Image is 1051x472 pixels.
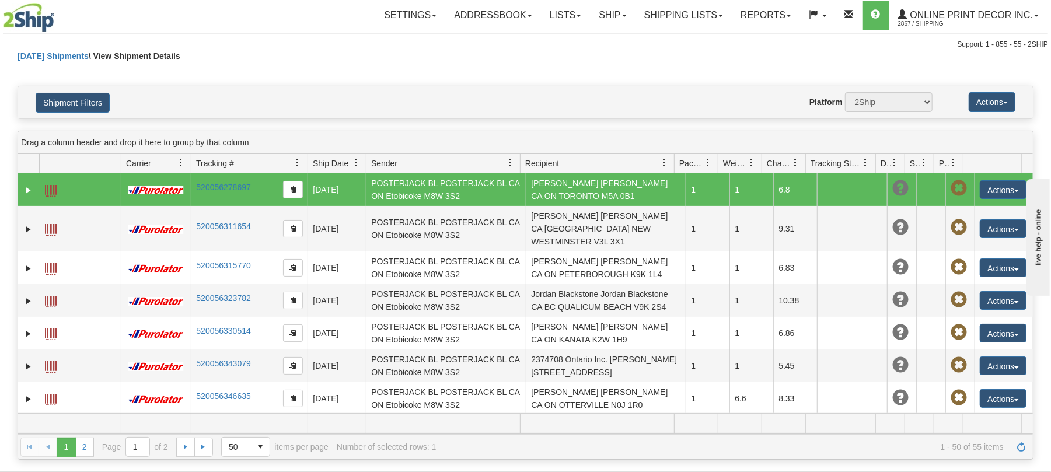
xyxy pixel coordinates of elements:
td: 1 [729,251,773,284]
span: Delivery Status [881,158,891,169]
span: Pickup Not Assigned [951,219,967,236]
a: Expand [23,184,34,196]
a: Sender filter column settings [500,153,520,173]
a: Settings [375,1,445,30]
span: Tracking Status [811,158,861,169]
span: Unknown [892,390,909,406]
a: 520056346635 [196,391,250,401]
span: Pickup Not Assigned [951,180,967,197]
td: 1 [729,206,773,251]
td: [DATE] [308,284,366,317]
img: 11 - Purolator [126,225,186,234]
td: 6.83 [773,251,817,284]
a: Tracking Status filter column settings [856,153,875,173]
a: Refresh [1012,438,1031,456]
img: 11 - Purolator [126,264,186,273]
a: 520056343079 [196,359,250,368]
div: Support: 1 - 855 - 55 - 2SHIP [3,40,1048,50]
a: Label [45,219,57,237]
td: 2374708 Ontario Inc. [PERSON_NAME][STREET_ADDRESS] [526,349,686,382]
a: Label [45,180,57,198]
img: 11 - Purolator [126,297,186,306]
span: \ View Shipment Details [89,51,180,61]
a: Tracking # filter column settings [288,153,308,173]
td: 1 [729,173,773,206]
a: Addressbook [445,1,541,30]
button: Copy to clipboard [283,324,303,342]
td: POSTERJACK BL POSTERJACK BL CA ON Etobicoke M8W 3S2 [366,173,526,206]
td: [DATE] [308,251,366,284]
button: Actions [980,291,1026,310]
img: 11 - Purolator [126,395,186,404]
td: 1 [729,349,773,382]
a: Ship Date filter column settings [346,153,366,173]
img: 11 - Purolator [126,362,186,371]
td: [PERSON_NAME] [PERSON_NAME] CA [GEOGRAPHIC_DATA] NEW WESTMINSTER V3L 3X1 [526,206,686,251]
button: Copy to clipboard [283,357,303,375]
span: Pickup Not Assigned [951,259,967,275]
div: grid grouping header [18,131,1033,154]
a: Shipping lists [636,1,732,30]
span: items per page [221,437,329,457]
button: Actions [980,180,1026,199]
button: Copy to clipboard [283,220,303,237]
td: [DATE] [308,206,366,251]
a: [DATE] Shipments [18,51,89,61]
label: Platform [809,96,843,108]
span: Packages [679,158,704,169]
td: 6.86 [773,317,817,349]
a: Expand [23,223,34,235]
span: select [251,438,270,456]
button: Actions [969,92,1015,112]
a: Label [45,258,57,277]
td: [PERSON_NAME] [PERSON_NAME] CA ON TORONTO M5A 0B1 [526,173,686,206]
td: 6.8 [773,173,817,206]
a: Label [45,356,57,375]
td: 1 [729,284,773,317]
td: [DATE] [308,349,366,382]
td: 1 [686,317,729,349]
button: Copy to clipboard [283,259,303,277]
span: Page of 2 [102,437,168,457]
a: 520056278697 [196,183,250,192]
span: Pickup Not Assigned [951,357,967,373]
td: 9.31 [773,206,817,251]
iframe: chat widget [1024,176,1050,295]
span: Pickup Not Assigned [951,390,967,406]
a: Label [45,291,57,309]
span: Shipment Issues [910,158,920,169]
td: 1 [686,206,729,251]
span: Weight [723,158,748,169]
button: Copy to clipboard [283,292,303,309]
td: 1 [686,284,729,317]
button: Shipment Filters [36,93,110,113]
span: Unknown [892,357,909,373]
td: POSTERJACK BL POSTERJACK BL CA ON Etobicoke M8W 3S2 [366,284,526,317]
td: [DATE] [308,382,366,415]
td: [DATE] [308,317,366,349]
a: 520056315770 [196,261,250,270]
button: Copy to clipboard [283,181,303,198]
img: logo2867.jpg [3,3,54,32]
a: Carrier filter column settings [171,153,191,173]
input: Page 1 [126,438,149,456]
a: Packages filter column settings [698,153,718,173]
span: Unknown [892,219,909,236]
span: Ship Date [313,158,348,169]
span: Page 1 [57,438,75,456]
a: Expand [23,393,34,405]
div: Number of selected rows: 1 [337,442,436,452]
a: Weight filter column settings [742,153,762,173]
td: 10.38 [773,284,817,317]
a: Go to the last page [194,438,213,456]
a: Lists [541,1,590,30]
td: [PERSON_NAME] [PERSON_NAME] CA ON PETERBOROUGH K9K 1L4 [526,251,686,284]
img: 11 - Purolator [126,186,186,195]
a: Ship [590,1,635,30]
a: Reports [732,1,800,30]
span: Unknown [892,292,909,308]
span: 1 - 50 of 55 items [444,442,1003,452]
span: Unknown [892,259,909,275]
span: Charge [767,158,791,169]
button: Actions [980,219,1026,238]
